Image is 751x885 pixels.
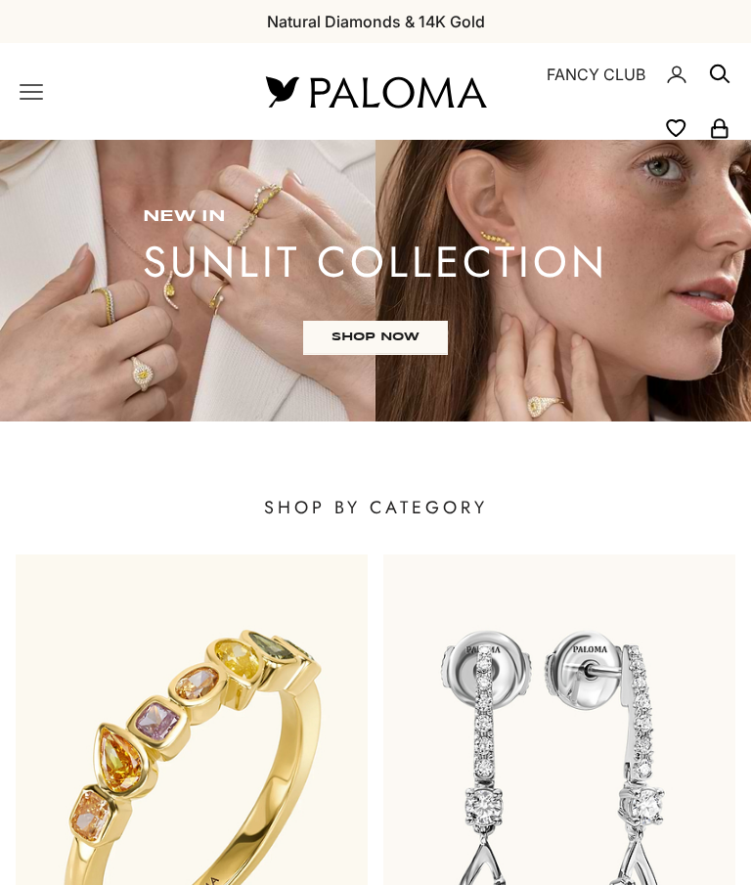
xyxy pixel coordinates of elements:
a: FANCY CLUB [547,62,645,87]
p: SHOP BY CATEGORY [8,488,743,527]
nav: Secondary navigation [532,43,731,140]
nav: Primary navigation [20,80,219,104]
a: SHOP NOW [303,321,448,355]
p: Natural Diamonds & 14K Gold [267,9,485,34]
p: sunlit collection [143,243,608,282]
p: new in [143,207,608,227]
